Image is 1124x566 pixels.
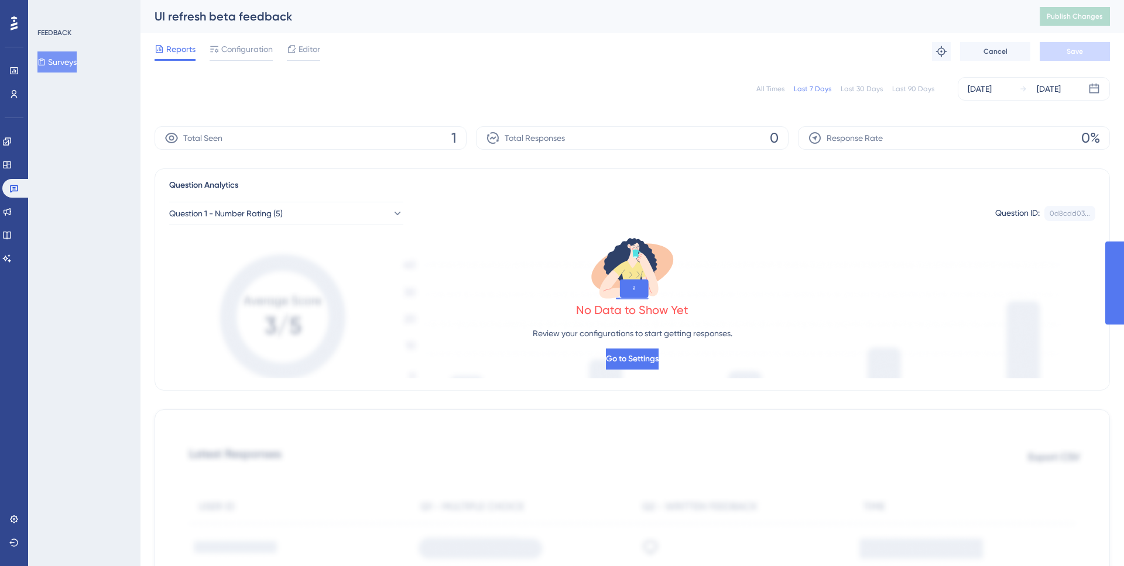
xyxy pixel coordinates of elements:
[892,84,934,94] div: Last 90 Days
[968,82,992,96] div: [DATE]
[299,42,320,56] span: Editor
[1075,520,1110,555] iframe: UserGuiding AI Assistant Launcher
[576,302,688,318] div: No Data to Show Yet
[166,42,196,56] span: Reports
[606,352,659,366] span: Go to Settings
[1040,42,1110,61] button: Save
[1067,47,1083,56] span: Save
[794,84,831,94] div: Last 7 Days
[37,51,77,73] button: Surveys
[169,178,238,192] span: Question Analytics
[1050,209,1090,218] div: 0d8cdd03...
[37,28,71,37] div: FEEDBACK
[770,129,779,147] span: 0
[155,8,1010,25] div: UI refresh beta feedback
[995,206,1040,221] div: Question ID:
[756,84,784,94] div: All Times
[1081,129,1100,147] span: 0%
[451,129,457,147] span: 1
[960,42,1030,61] button: Cancel
[841,84,883,94] div: Last 30 Days
[169,202,403,225] button: Question 1 - Number Rating (5)
[1037,82,1061,96] div: [DATE]
[183,131,222,145] span: Total Seen
[983,47,1008,56] span: Cancel
[533,326,732,340] p: Review your configurations to start getting responses.
[1047,12,1103,21] span: Publish Changes
[606,348,659,370] button: Go to Settings
[827,131,883,145] span: Response Rate
[505,131,565,145] span: Total Responses
[1040,7,1110,26] button: Publish Changes
[169,206,283,220] span: Question 1 - Number Rating (5)
[221,42,273,56] span: Configuration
